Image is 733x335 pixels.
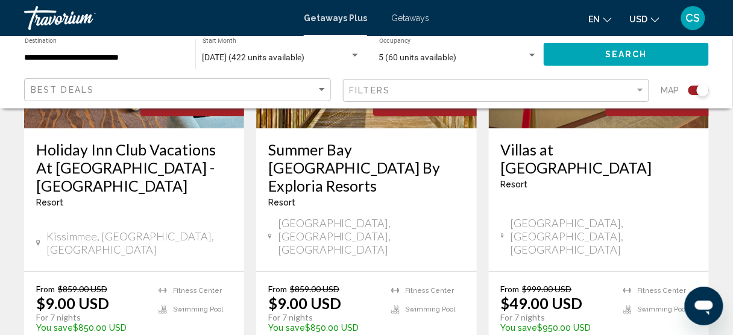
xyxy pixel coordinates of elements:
[173,305,223,313] span: Swimming Pool
[501,294,583,312] p: $49.00 USD
[343,78,650,103] button: Filter
[36,198,63,207] span: Resort
[36,323,146,333] p: $850.00 USD
[31,85,94,95] span: Best Deals
[501,140,697,177] a: Villas at [GEOGRAPHIC_DATA]
[268,323,379,333] p: $850.00 USD
[58,284,107,294] span: $859.00 USD
[304,13,367,23] a: Getaways Plus
[268,198,295,207] span: Resort
[523,284,572,294] span: $999.00 USD
[678,5,709,31] button: User Menu
[630,10,659,28] button: Change currency
[510,216,697,256] span: [GEOGRAPHIC_DATA], [GEOGRAPHIC_DATA], [GEOGRAPHIC_DATA]
[686,12,700,24] span: CS
[638,287,687,295] span: Fitness Center
[36,140,232,195] a: Holiday Inn Club Vacations At [GEOGRAPHIC_DATA] - [GEOGRAPHIC_DATA]
[46,230,233,256] span: Kissimmee, [GEOGRAPHIC_DATA], [GEOGRAPHIC_DATA]
[501,323,538,333] span: You save
[589,14,600,24] span: en
[638,305,688,313] span: Swimming Pool
[685,287,723,325] iframe: Button to launch messaging window
[268,312,379,323] p: For 7 nights
[36,312,146,323] p: For 7 nights
[350,86,391,95] span: Filters
[391,13,429,23] a: Getaways
[406,287,455,295] span: Fitness Center
[589,10,612,28] button: Change language
[501,323,611,333] p: $950.00 USD
[501,180,528,189] span: Resort
[36,323,73,333] span: You save
[268,284,287,294] span: From
[290,284,339,294] span: $859.00 USD
[379,52,457,62] span: 5 (60 units available)
[630,14,648,24] span: USD
[203,52,305,62] span: [DATE] (422 units available)
[406,305,456,313] span: Swimming Pool
[501,284,520,294] span: From
[36,294,109,312] p: $9.00 USD
[268,294,341,312] p: $9.00 USD
[268,323,305,333] span: You save
[501,312,611,323] p: For 7 nights
[36,284,55,294] span: From
[173,287,222,295] span: Fitness Center
[544,43,709,65] button: Search
[605,50,647,60] span: Search
[661,82,679,99] span: Map
[278,216,465,256] span: [GEOGRAPHIC_DATA], [GEOGRAPHIC_DATA], [GEOGRAPHIC_DATA]
[24,6,292,30] a: Travorium
[31,85,327,95] mat-select: Sort by
[268,140,464,195] a: Summer Bay [GEOGRAPHIC_DATA] By Exploria Resorts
